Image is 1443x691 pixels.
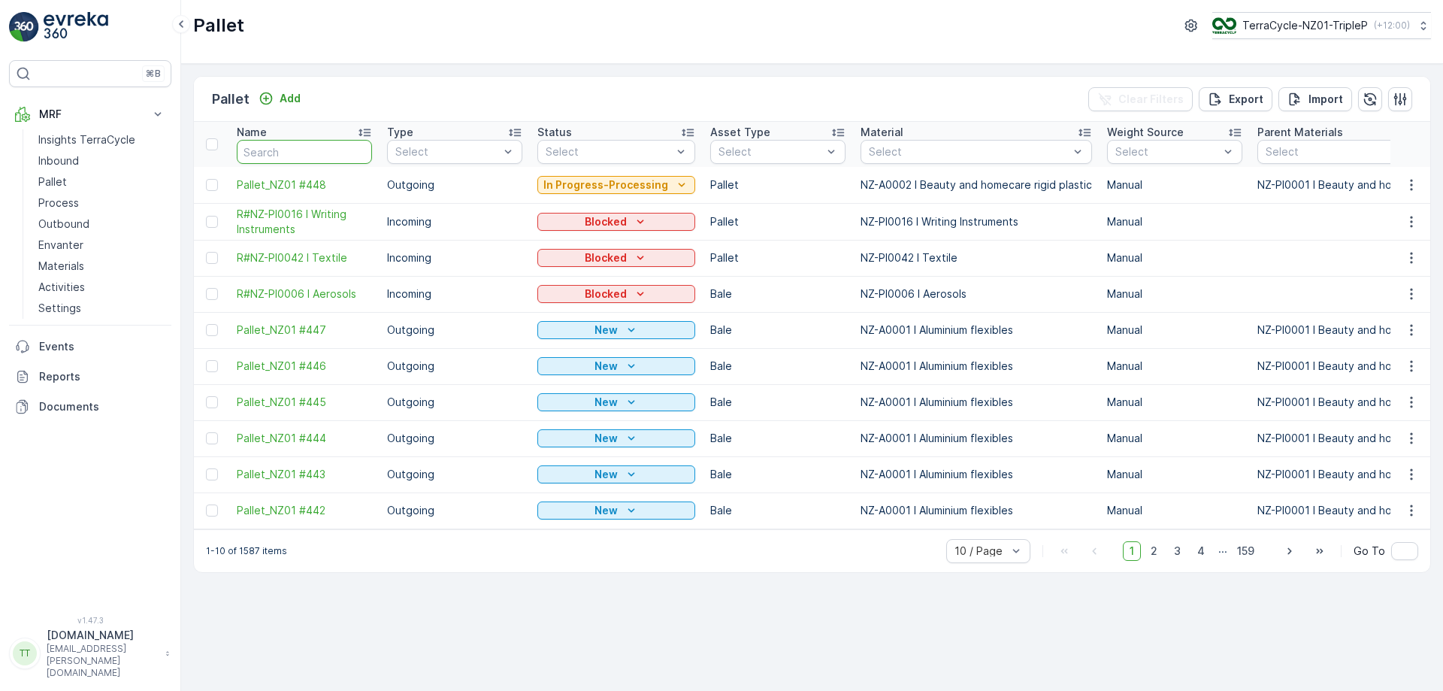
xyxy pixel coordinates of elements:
[206,545,287,557] p: 1-10 of 1587 items
[853,456,1100,492] td: NZ-A0001 I Aluminium flexibles
[237,431,372,446] a: Pallet_NZ01 #444
[1199,87,1272,111] button: Export
[380,167,530,203] td: Outgoing
[1100,312,1250,348] td: Manual
[9,332,171,362] a: Events
[206,396,218,408] div: Toggle Row Selected
[237,359,372,374] a: Pallet_NZ01 #446
[237,207,372,237] a: R#NZ-PI0016 I Writing Instruments
[1257,125,1343,140] p: Parent Materials
[1230,541,1261,561] span: 159
[395,144,499,159] p: Select
[1100,420,1250,456] td: Manual
[237,177,372,192] a: Pallet_NZ01 #448
[537,285,695,303] button: Blocked
[206,252,218,264] div: Toggle Row Selected
[13,641,37,665] div: TT
[537,176,695,194] button: In Progress-Processing
[703,420,853,456] td: Bale
[537,213,695,231] button: Blocked
[9,616,171,625] span: v 1.47.3
[1374,20,1410,32] p: ( +12:00 )
[380,240,530,276] td: Incoming
[380,348,530,384] td: Outgoing
[853,203,1100,240] td: NZ-PI0016 I Writing Instruments
[380,384,530,420] td: Outgoing
[9,392,171,422] a: Documents
[32,235,171,256] a: Envanter
[1100,167,1250,203] td: Manual
[38,280,85,295] p: Activities
[32,192,171,214] a: Process
[703,456,853,492] td: Bale
[32,256,171,277] a: Materials
[38,174,67,189] p: Pallet
[380,203,530,240] td: Incoming
[853,420,1100,456] td: NZ-A0001 I Aluminium flexibles
[38,217,89,232] p: Outbound
[703,348,853,384] td: Bale
[206,505,218,517] div: Toggle Row Selected
[594,503,618,518] p: New
[1100,456,1250,492] td: Manual
[585,286,627,302] p: Blocked
[38,132,135,147] p: Insights TerraCycle
[1229,92,1263,107] p: Export
[1123,541,1141,561] span: 1
[537,249,695,267] button: Blocked
[1308,92,1343,107] p: Import
[206,468,218,480] div: Toggle Row Selected
[537,357,695,375] button: New
[237,395,372,410] a: Pallet_NZ01 #445
[237,250,372,265] a: R#NZ-PI0042 I Textile
[718,144,822,159] p: Select
[594,359,618,374] p: New
[206,360,218,372] div: Toggle Row Selected
[1107,125,1184,140] p: Weight Source
[1242,18,1368,33] p: TerraCycle-NZ01-TripleP
[594,323,618,338] p: New
[206,324,218,336] div: Toggle Row Selected
[9,362,171,392] a: Reports
[38,301,81,316] p: Settings
[1100,384,1250,420] td: Manual
[237,323,372,338] a: Pallet_NZ01 #447
[38,238,83,253] p: Envanter
[380,276,530,312] td: Incoming
[585,214,627,229] p: Blocked
[32,171,171,192] a: Pallet
[1100,276,1250,312] td: Manual
[237,467,372,482] span: Pallet_NZ01 #443
[543,177,668,192] p: In Progress-Processing
[237,140,372,164] input: Search
[1212,12,1431,39] button: TerraCycle-NZ01-TripleP(+12:00)
[703,203,853,240] td: Pallet
[237,286,372,302] span: R#NZ-PI0006 I Aerosols
[39,107,141,122] p: MRF
[594,395,618,410] p: New
[853,492,1100,529] td: NZ-A0001 I Aluminium flexibles
[585,250,627,265] p: Blocked
[44,12,108,42] img: logo_light-DOdMpM7g.png
[1278,87,1352,111] button: Import
[537,429,695,447] button: New
[853,312,1100,348] td: NZ-A0001 I Aluminium flexibles
[537,393,695,411] button: New
[280,91,301,106] p: Add
[39,399,165,414] p: Documents
[1144,541,1164,561] span: 2
[853,276,1100,312] td: NZ-PI0006 I Aerosols
[39,369,165,384] p: Reports
[703,167,853,203] td: Pallet
[380,312,530,348] td: Outgoing
[38,195,79,211] p: Process
[380,456,530,492] td: Outgoing
[703,240,853,276] td: Pallet
[1354,544,1385,559] span: Go To
[703,276,853,312] td: Bale
[387,125,413,140] p: Type
[253,89,307,108] button: Add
